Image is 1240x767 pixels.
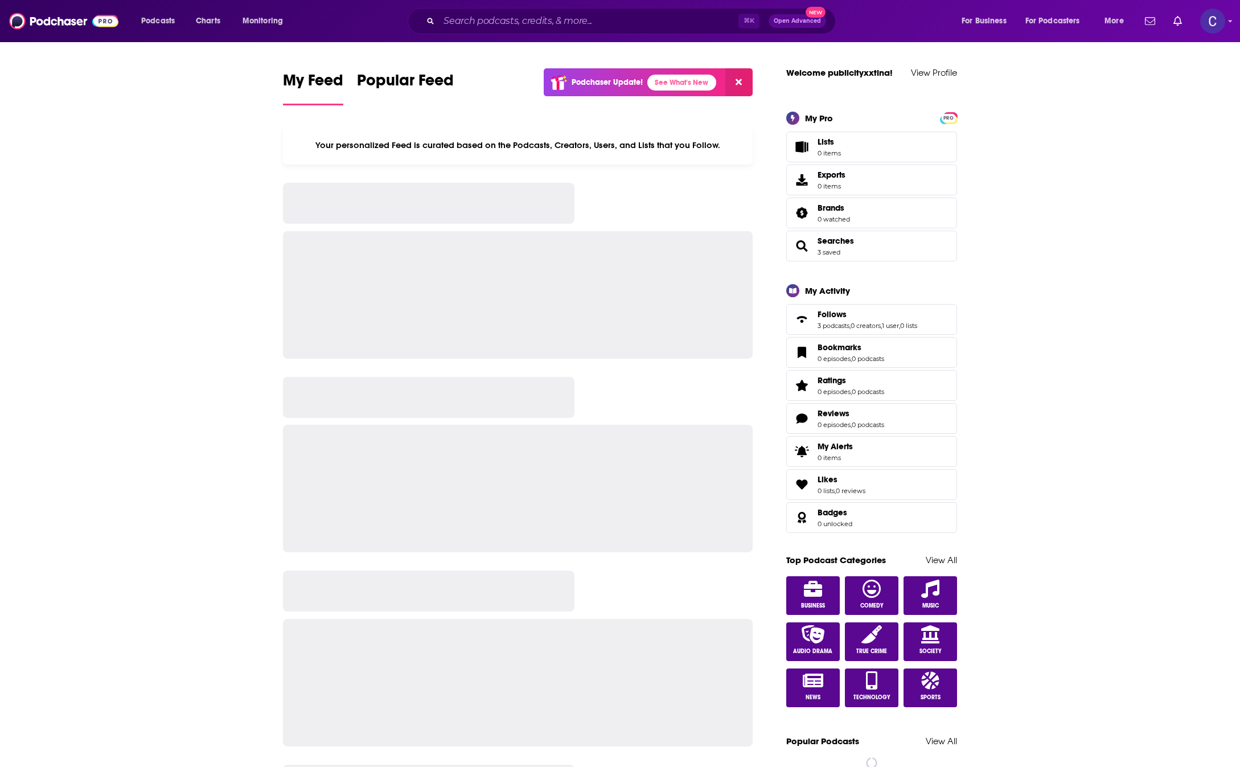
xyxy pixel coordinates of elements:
[818,203,844,213] span: Brands
[283,71,343,105] a: My Feed
[900,322,917,330] a: 0 lists
[881,322,882,330] span: ,
[786,198,957,228] span: Brands
[860,602,884,609] span: Comedy
[786,576,840,615] a: Business
[790,510,813,526] a: Badges
[1200,9,1225,34] img: User Profile
[1169,11,1186,31] a: Show notifications dropdown
[1200,9,1225,34] button: Show profile menu
[818,375,884,385] a: Ratings
[818,170,845,180] span: Exports
[790,444,813,460] span: My Alerts
[786,436,957,467] a: My Alerts
[851,421,852,429] span: ,
[818,375,846,385] span: Ratings
[921,694,941,701] span: Sports
[774,18,821,24] span: Open Advanced
[818,388,851,396] a: 0 episodes
[196,13,220,29] span: Charts
[818,149,841,157] span: 0 items
[283,71,343,97] span: My Feed
[1104,13,1124,29] span: More
[790,139,813,155] span: Lists
[1140,11,1160,31] a: Show notifications dropdown
[818,248,840,256] a: 3 saved
[647,75,716,91] a: See What's New
[904,622,957,661] a: Society
[818,236,854,246] a: Searches
[836,487,865,495] a: 0 reviews
[818,507,847,518] span: Badges
[904,668,957,707] a: Sports
[786,165,957,195] a: Exports
[851,388,852,396] span: ,
[818,322,849,330] a: 3 podcasts
[786,132,957,162] a: Lists
[942,113,955,121] a: PRO
[818,342,861,352] span: Bookmarks
[845,668,898,707] a: Technology
[793,648,832,655] span: Audio Drama
[818,203,850,213] a: Brands
[911,67,957,78] a: View Profile
[818,408,884,419] a: Reviews
[786,231,957,261] span: Searches
[835,487,836,495] span: ,
[439,12,738,30] input: Search podcasts, credits, & more...
[845,622,898,661] a: True Crime
[790,172,813,188] span: Exports
[572,77,643,87] p: Podchaser Update!
[790,378,813,393] a: Ratings
[818,507,852,518] a: Badges
[786,403,957,434] span: Reviews
[851,355,852,363] span: ,
[904,576,957,615] a: Music
[805,113,833,124] div: My Pro
[849,322,851,330] span: ,
[790,477,813,493] a: Likes
[818,454,853,462] span: 0 items
[818,215,850,223] a: 0 watched
[818,408,849,419] span: Reviews
[851,322,881,330] a: 0 creators
[818,441,853,452] span: My Alerts
[786,370,957,401] span: Ratings
[818,520,852,528] a: 0 unlocked
[845,576,898,615] a: Comedy
[133,12,190,30] button: open menu
[806,694,820,701] span: News
[786,622,840,661] a: Audio Drama
[926,736,957,747] a: View All
[786,555,886,565] a: Top Podcast Categories
[1097,12,1138,30] button: open menu
[818,421,851,429] a: 0 episodes
[769,14,826,28] button: Open AdvancedNew
[806,7,826,18] span: New
[818,342,884,352] a: Bookmarks
[9,10,118,32] img: Podchaser - Follow, Share and Rate Podcasts
[1200,9,1225,34] span: Logged in as publicityxxtina
[922,602,939,609] span: Music
[852,421,884,429] a: 0 podcasts
[357,71,454,97] span: Popular Feed
[357,71,454,105] a: Popular Feed
[818,137,834,147] span: Lists
[790,238,813,254] a: Searches
[786,736,859,747] a: Popular Podcasts
[801,602,825,609] span: Business
[853,694,890,701] span: Technology
[786,502,957,533] span: Badges
[1025,13,1080,29] span: For Podcasters
[919,648,942,655] span: Society
[818,355,851,363] a: 0 episodes
[818,137,841,147] span: Lists
[786,337,957,368] span: Bookmarks
[790,344,813,360] a: Bookmarks
[962,13,1007,29] span: For Business
[818,309,917,319] a: Follows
